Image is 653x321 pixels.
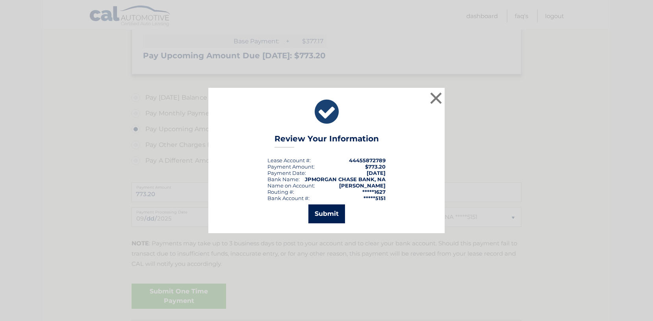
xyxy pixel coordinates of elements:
[267,176,300,182] div: Bank Name:
[365,163,386,170] span: $773.20
[267,163,315,170] div: Payment Amount:
[275,134,379,148] h3: Review Your Information
[267,157,311,163] div: Lease Account #:
[267,170,305,176] span: Payment Date
[267,195,310,201] div: Bank Account #:
[308,204,345,223] button: Submit
[339,182,386,189] strong: [PERSON_NAME]
[267,182,315,189] div: Name on Account:
[305,176,386,182] strong: JPMORGAN CHASE BANK, NA
[267,170,306,176] div: :
[428,90,444,106] button: ×
[367,170,386,176] span: [DATE]
[267,189,294,195] div: Routing #:
[349,157,386,163] strong: 44455872789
